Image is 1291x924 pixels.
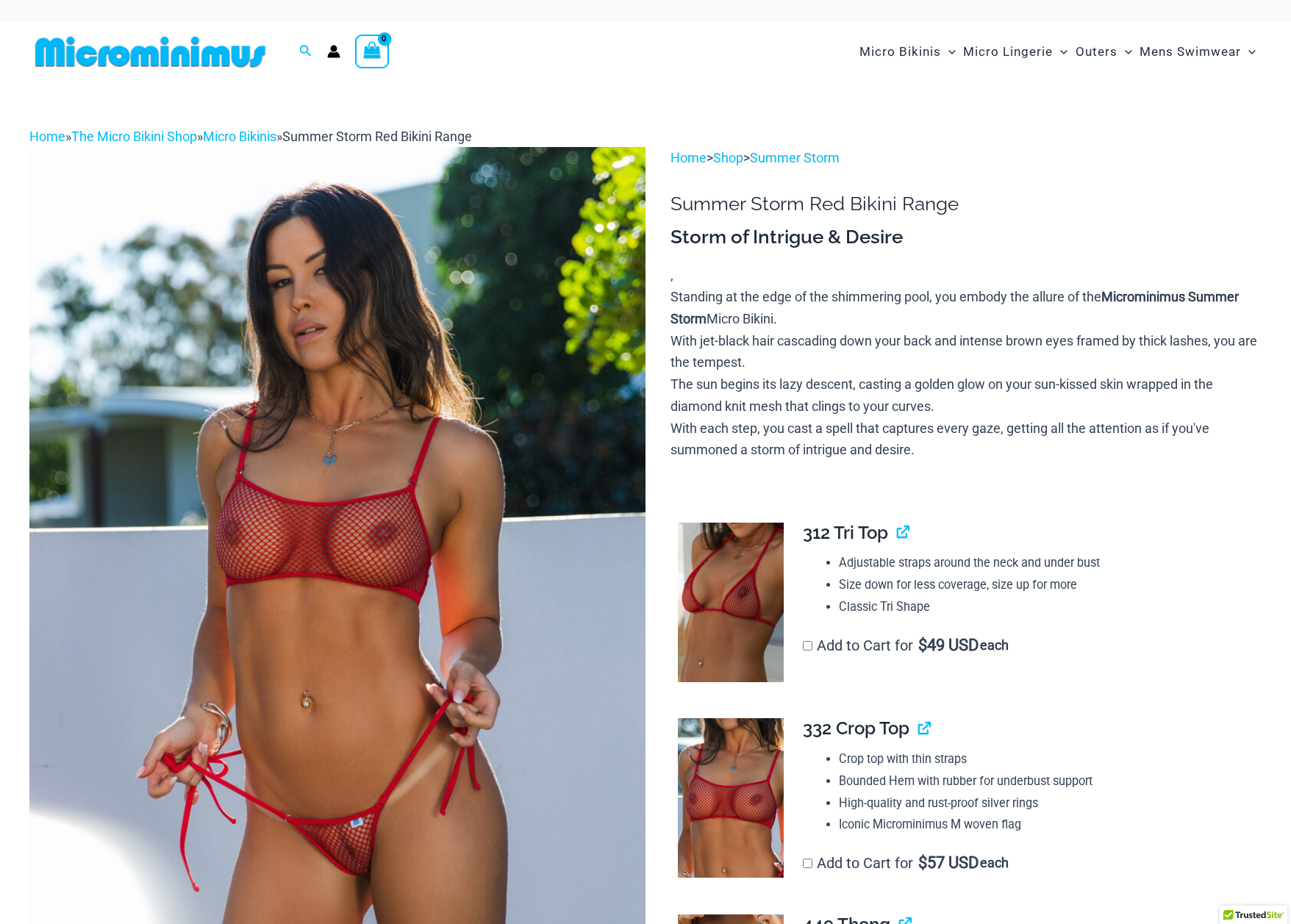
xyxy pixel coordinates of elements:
[678,523,784,682] img: Summer Storm Red 312 Tri Top
[854,27,1262,76] nav: Site Navigation
[670,225,1262,461] div: ,
[839,574,1250,596] li: Size down for less coverage, size up for more
[959,29,1071,74] a: Micro LingerieMenu ToggleMenu Toggle
[980,638,1009,653] span: each
[29,129,65,144] a: Home
[1072,29,1136,74] a: OutersMenu ToggleMenu Toggle
[678,718,784,878] img: Summer Storm Red 332 Crop Top
[839,596,1250,618] li: Classic Tri Shape
[839,748,1250,770] li: Crop top with thin straps
[1053,33,1068,71] span: Menu Toggle
[1241,33,1256,71] span: Menu Toggle
[29,129,472,144] span: » » »
[918,636,927,654] span: $
[839,814,1250,836] li: Iconic Microminimus M woven flag
[1136,29,1259,74] a: Mens SwimwearMenu ToggleMenu Toggle
[941,33,956,71] span: Menu Toggle
[856,29,959,74] a: Micro BikinisMenu ToggleMenu Toggle
[1140,33,1241,71] span: Mens Swimwear
[918,638,979,653] span: 49 USD
[670,225,1262,250] h3: Storm of Intrigue & Desire
[203,129,276,144] a: Micro Bikinis
[1117,33,1132,71] span: Menu Toggle
[1076,33,1117,71] span: Outers
[803,637,1009,654] label: Add to Cart for
[963,33,1053,71] span: Micro Lingerie
[670,286,1262,461] p: Standing at the edge of the shimmering pool, you embody the allure of the Micro Bikini. With jet-...
[803,641,812,651] input: Add to Cart for$49 USD each
[327,45,340,58] a: Account icon link
[29,35,271,68] img: MM SHOP LOGO FLAT
[839,770,1250,792] li: Bounded Hem with rubber for underbust support
[803,522,888,543] span: 312 Tri Top
[713,150,743,165] a: Shop
[670,193,1262,215] h1: Summer Storm Red Bikini Range
[670,289,1239,326] b: Microminimus Summer Storm
[355,35,389,68] a: View Shopping Cart, empty
[859,33,941,71] span: Micro Bikinis
[803,859,812,868] input: Add to Cart for$57 USD each
[918,856,979,870] span: 57 USD
[980,856,1009,870] span: each
[670,147,1262,169] p: > >
[918,853,927,872] span: $
[803,854,1009,872] label: Add to Cart for
[803,717,909,739] span: 332 Crop Top
[71,129,197,144] a: The Micro Bikini Shop
[282,129,472,144] span: Summer Storm Red Bikini Range
[839,792,1250,814] li: High-quality and rust-proof silver rings
[670,150,707,165] a: Home
[839,552,1250,574] li: Adjustable straps around the neck and under bust
[299,43,312,61] a: Search icon link
[750,150,840,165] a: Summer Storm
